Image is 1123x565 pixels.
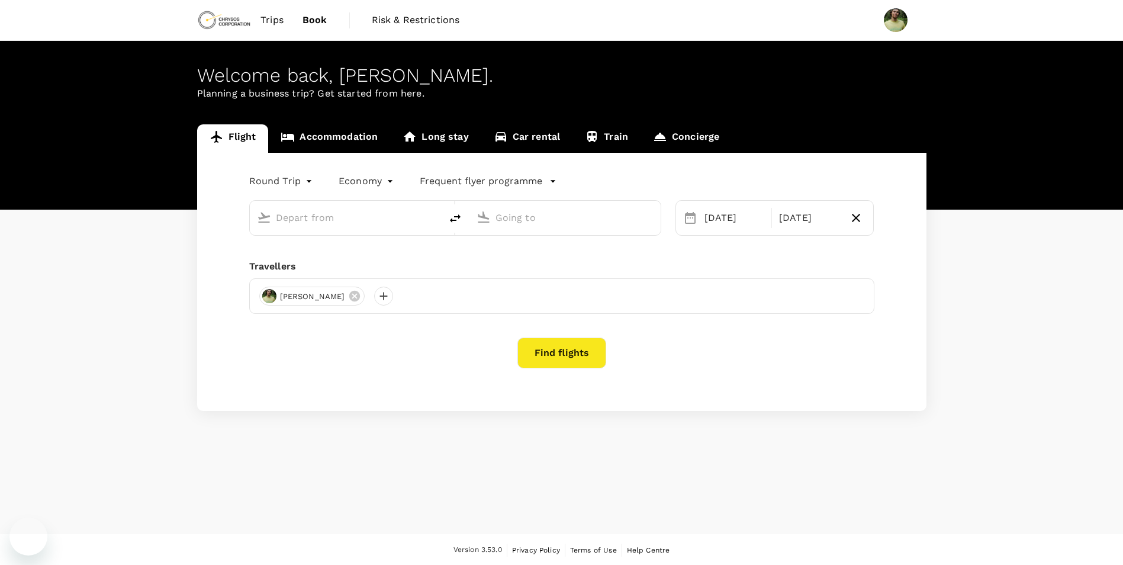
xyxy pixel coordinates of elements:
[512,546,560,554] span: Privacy Policy
[197,65,926,86] div: Welcome back , [PERSON_NAME] .
[570,544,617,557] a: Terms of Use
[262,289,276,303] img: avatar-66fe189e2c038.jpeg
[372,13,460,27] span: Risk & Restrictions
[627,544,670,557] a: Help Centre
[339,172,396,191] div: Economy
[197,86,926,101] p: Planning a business trip? Get started from here.
[249,172,316,191] div: Round Trip
[627,546,670,554] span: Help Centre
[512,544,560,557] a: Privacy Policy
[276,208,416,227] input: Depart from
[700,206,769,230] div: [DATE]
[495,208,636,227] input: Going to
[884,8,908,32] img: Quinton Ginter
[9,518,47,556] iframe: Button to launch messaging window
[268,124,390,153] a: Accommodation
[641,124,732,153] a: Concierge
[197,7,252,33] img: Chrysos Corporation
[249,259,874,274] div: Travellers
[652,216,655,219] button: Open
[453,544,502,556] span: Version 3.53.0
[517,338,606,368] button: Find flights
[774,206,844,230] div: [DATE]
[420,174,542,188] p: Frequent flyer programme
[420,174,556,188] button: Frequent flyer programme
[259,287,365,306] div: [PERSON_NAME]
[390,124,481,153] a: Long stay
[570,546,617,554] span: Terms of Use
[572,124,641,153] a: Train
[433,216,435,219] button: Open
[441,204,469,233] button: delete
[197,124,269,153] a: Flight
[481,124,573,153] a: Car rental
[260,13,284,27] span: Trips
[303,13,327,27] span: Book
[273,291,352,303] span: [PERSON_NAME]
